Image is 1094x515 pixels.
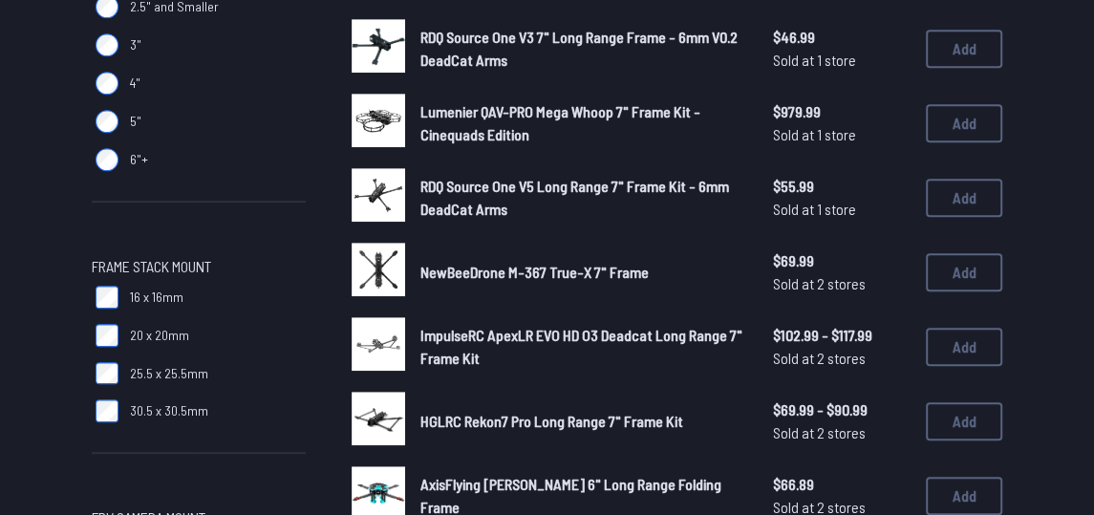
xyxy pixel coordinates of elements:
[926,30,1002,68] button: Add
[926,477,1002,515] button: Add
[773,324,911,347] span: $102.99 - $117.99
[96,362,118,385] input: 25.5 x 25.5mm
[773,347,911,370] span: Sold at 2 stores
[352,94,405,147] img: image
[926,253,1002,291] button: Add
[773,398,911,421] span: $69.99 - $90.99
[773,421,911,444] span: Sold at 2 stores
[352,243,405,296] img: image
[773,175,911,198] span: $55.99
[96,110,118,133] input: 5"
[352,168,405,227] a: image
[926,179,1002,217] button: Add
[96,399,118,422] input: 30.5 x 30.5mm
[130,326,189,345] span: 20 x 20mm
[352,19,405,73] img: image
[773,123,911,146] span: Sold at 1 store
[130,150,148,169] span: 6"+
[773,198,911,221] span: Sold at 1 store
[92,255,211,278] span: Frame Stack Mount
[130,112,141,131] span: 5"
[352,392,405,451] a: image
[96,148,118,171] input: 6"+
[420,324,742,370] a: ImpulseRC ApexLR EVO HD O3 Deadcat Long Range 7" Frame Kit
[130,364,208,383] span: 25.5 x 25.5mm
[773,249,911,272] span: $69.99
[130,74,140,93] span: 4"
[420,175,742,221] a: RDQ Source One V5 Long Range 7" Frame Kit - 6mm DeadCat Arms
[352,168,405,222] img: image
[96,33,118,56] input: 3"
[773,100,911,123] span: $979.99
[352,19,405,78] a: image
[352,243,405,302] a: image
[420,261,742,284] a: NewBeeDrone M-367 True-X 7" Frame
[420,263,649,281] span: NewBeeDrone M-367 True-X 7" Frame
[352,392,405,445] img: image
[773,272,911,295] span: Sold at 2 stores
[926,104,1002,142] button: Add
[352,94,405,153] a: image
[352,317,405,371] img: image
[130,401,208,420] span: 30.5 x 30.5mm
[352,317,405,376] a: image
[773,26,911,49] span: $46.99
[420,326,742,367] span: ImpulseRC ApexLR EVO HD O3 Deadcat Long Range 7" Frame Kit
[420,412,683,430] span: HGLRC Rekon7 Pro Long Range 7" Frame Kit
[926,328,1002,366] button: Add
[96,72,118,95] input: 4"
[773,473,911,496] span: $66.89
[130,288,183,307] span: 16 x 16mm
[420,102,700,143] span: Lumenier QAV-PRO Mega Whoop 7" Frame Kit - Cinequads Edition
[130,35,141,54] span: 3"
[420,177,729,218] span: RDQ Source One V5 Long Range 7" Frame Kit - 6mm DeadCat Arms
[420,26,742,72] a: RDQ Source One V3 7" Long Range Frame - 6mm V0.2 DeadCat Arms
[926,402,1002,440] button: Add
[773,49,911,72] span: Sold at 1 store
[420,28,738,69] span: RDQ Source One V3 7" Long Range Frame - 6mm V0.2 DeadCat Arms
[420,100,742,146] a: Lumenier QAV-PRO Mega Whoop 7" Frame Kit - Cinequads Edition
[96,324,118,347] input: 20 x 20mm
[96,286,118,309] input: 16 x 16mm
[420,410,742,433] a: HGLRC Rekon7 Pro Long Range 7" Frame Kit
